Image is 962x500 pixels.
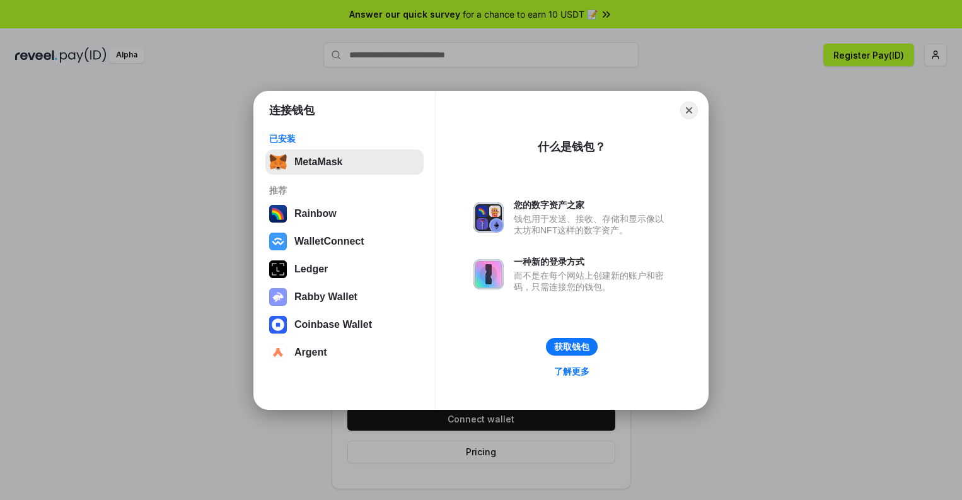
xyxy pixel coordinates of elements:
h1: 连接钱包 [269,103,315,118]
img: svg+xml,%3Csvg%20xmlns%3D%22http%3A%2F%2Fwww.w3.org%2F2000%2Fsvg%22%20fill%3D%22none%22%20viewBox... [473,202,504,233]
button: Ledger [265,257,424,282]
button: Close [680,102,698,119]
button: Coinbase Wallet [265,312,424,337]
div: 您的数字资产之家 [514,199,670,211]
div: WalletConnect [294,236,364,247]
img: svg+xml,%3Csvg%20width%3D%2228%22%20height%3D%2228%22%20viewBox%3D%220%200%2028%2028%22%20fill%3D... [269,344,287,361]
div: MetaMask [294,156,342,168]
div: Coinbase Wallet [294,319,372,330]
img: svg+xml,%3Csvg%20xmlns%3D%22http%3A%2F%2Fwww.w3.org%2F2000%2Fsvg%22%20width%3D%2228%22%20height%3... [269,260,287,278]
img: svg+xml,%3Csvg%20xmlns%3D%22http%3A%2F%2Fwww.w3.org%2F2000%2Fsvg%22%20fill%3D%22none%22%20viewBox... [269,288,287,306]
div: 一种新的登录方式 [514,256,670,267]
img: svg+xml,%3Csvg%20width%3D%2228%22%20height%3D%2228%22%20viewBox%3D%220%200%2028%2028%22%20fill%3D... [269,233,287,250]
button: Rabby Wallet [265,284,424,310]
button: 获取钱包 [546,338,598,356]
div: 什么是钱包？ [538,139,606,154]
img: svg+xml,%3Csvg%20width%3D%22120%22%20height%3D%22120%22%20viewBox%3D%220%200%20120%20120%22%20fil... [269,205,287,223]
div: 了解更多 [554,366,589,377]
button: Rainbow [265,201,424,226]
img: svg+xml,%3Csvg%20width%3D%2228%22%20height%3D%2228%22%20viewBox%3D%220%200%2028%2028%22%20fill%3D... [269,316,287,334]
div: 获取钱包 [554,341,589,352]
div: Rabby Wallet [294,291,357,303]
div: 推荐 [269,185,420,196]
div: 已安装 [269,133,420,144]
img: svg+xml,%3Csvg%20xmlns%3D%22http%3A%2F%2Fwww.w3.org%2F2000%2Fsvg%22%20fill%3D%22none%22%20viewBox... [473,259,504,289]
button: WalletConnect [265,229,424,254]
div: Rainbow [294,208,337,219]
div: 钱包用于发送、接收、存储和显示像以太坊和NFT这样的数字资产。 [514,213,670,236]
div: Argent [294,347,327,358]
div: Ledger [294,264,328,275]
button: Argent [265,340,424,365]
button: MetaMask [265,149,424,175]
a: 了解更多 [547,363,597,380]
img: svg+xml,%3Csvg%20fill%3D%22none%22%20height%3D%2233%22%20viewBox%3D%220%200%2035%2033%22%20width%... [269,153,287,171]
div: 而不是在每个网站上创建新的账户和密码，只需连接您的钱包。 [514,270,670,293]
